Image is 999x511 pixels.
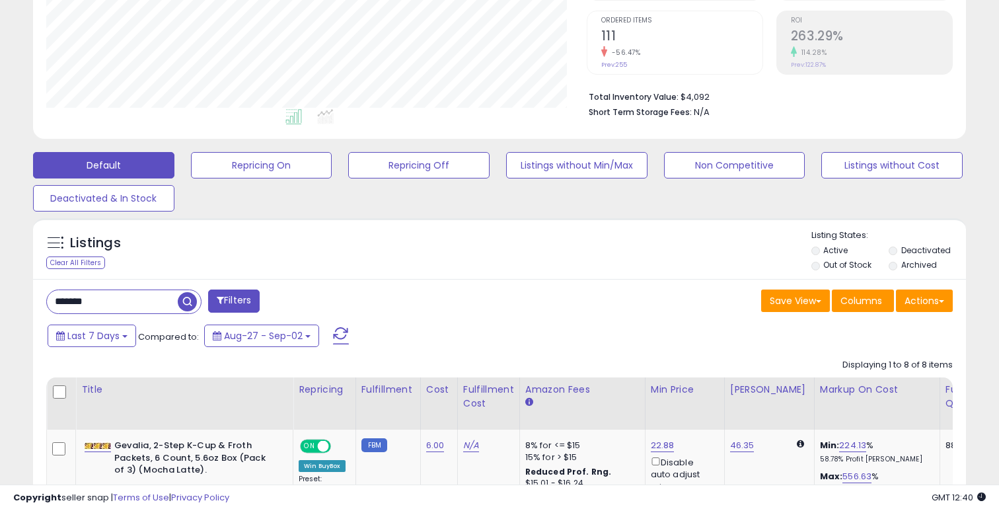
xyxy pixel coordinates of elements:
[113,491,169,504] a: Terms of Use
[33,185,174,212] button: Deactivated & In Stock
[171,491,229,504] a: Privacy Policy
[823,245,848,256] label: Active
[13,492,229,504] div: seller snap | |
[601,17,762,24] span: Ordered Items
[224,329,303,342] span: Aug-27 - Sep-02
[114,440,275,480] b: Gevalia, 2-Step K-Cup & Froth Packets, 6 Count, 5.6oz Box (Pack of 3) (Mocha Latte).
[651,439,675,452] a: 22.88
[664,152,805,178] button: Non Competitive
[901,245,951,256] label: Deactivated
[651,383,719,397] div: Min Price
[842,470,871,483] a: 556.63
[797,48,827,58] small: 114.28%
[204,325,319,347] button: Aug-27 - Sep-02
[589,106,692,118] b: Short Term Storage Fees:
[901,259,937,270] label: Archived
[791,28,952,46] h2: 263.29%
[945,440,986,452] div: 88
[348,152,490,178] button: Repricing Off
[607,48,641,58] small: -56.47%
[426,439,445,452] a: 6.00
[525,397,533,409] small: Amazon Fees.
[601,61,627,69] small: Prev: 255
[525,440,635,452] div: 8% for <= $15
[814,377,940,430] th: The percentage added to the cost of goods (COGS) that forms the calculator for Min & Max prices.
[525,383,640,397] div: Amazon Fees
[525,466,612,477] b: Reduced Prof. Rng.
[85,442,111,450] img: 41Epe4GhRIL._SL40_.jpg
[589,88,943,104] li: $4,092
[832,290,894,312] button: Columns
[730,439,755,452] a: 46.35
[138,331,199,343] span: Compared to:
[426,383,452,397] div: Cost
[208,290,260,313] button: Filters
[932,491,986,504] span: 2025-09-11 12:40 GMT
[301,441,318,452] span: ON
[299,383,350,397] div: Repricing
[81,383,287,397] div: Title
[651,455,714,493] div: Disable auto adjust min
[791,61,826,69] small: Prev: 122.87%
[842,359,953,372] div: Displaying 1 to 8 of 8 items
[761,290,830,312] button: Save View
[506,152,647,178] button: Listings without Min/Max
[694,106,710,118] span: N/A
[820,383,934,397] div: Markup on Cost
[463,439,479,452] a: N/A
[463,383,514,411] div: Fulfillment Cost
[191,152,332,178] button: Repricing On
[840,294,882,307] span: Columns
[820,440,930,464] div: %
[791,17,952,24] span: ROI
[299,460,346,472] div: Win BuyBox
[361,438,387,452] small: FBM
[601,28,762,46] h2: 111
[896,290,953,312] button: Actions
[48,325,136,347] button: Last 7 Days
[46,256,105,269] div: Clear All Filters
[820,455,930,464] p: 58.78% Profit [PERSON_NAME]
[525,452,635,463] div: 15% for > $15
[33,152,174,178] button: Default
[821,152,963,178] button: Listings without Cost
[730,383,809,397] div: [PERSON_NAME]
[361,383,415,397] div: Fulfillment
[823,259,871,270] label: Out of Stock
[67,329,120,342] span: Last 7 Days
[820,470,843,483] b: Max:
[329,441,350,452] span: OFF
[945,383,991,411] div: Fulfillable Quantity
[839,439,866,452] a: 224.13
[589,91,679,102] b: Total Inventory Value:
[820,439,840,452] b: Min:
[70,234,121,253] h5: Listings
[13,491,61,504] strong: Copyright
[820,471,930,495] div: %
[811,229,967,242] p: Listing States:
